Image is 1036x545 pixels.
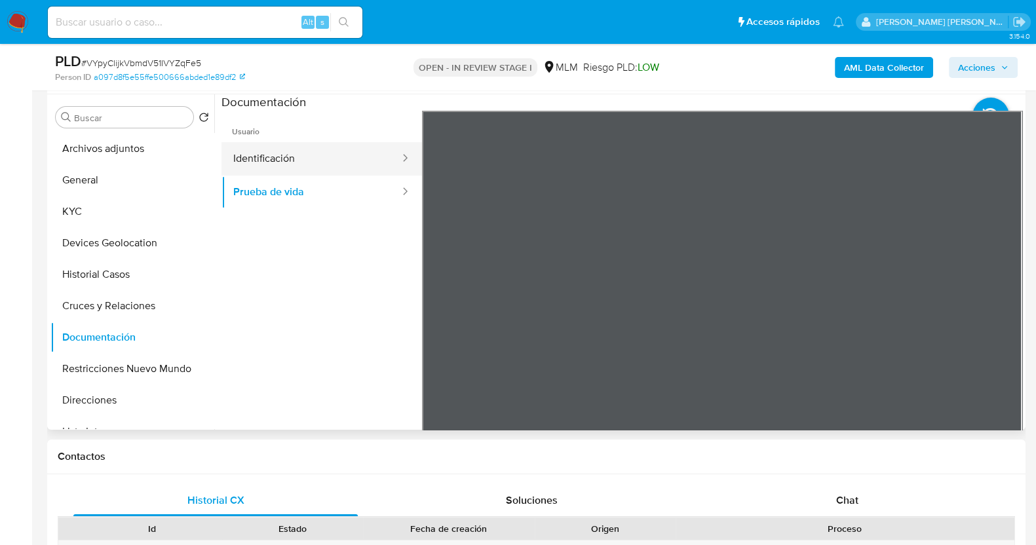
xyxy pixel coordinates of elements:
[303,16,313,28] span: Alt
[231,522,354,535] div: Estado
[94,71,245,83] a: a097d8f5e55ffe500666abded1e89df2
[330,13,357,31] button: search-icon
[50,133,214,164] button: Archivos adjuntos
[844,57,924,78] b: AML Data Collector
[685,522,1005,535] div: Proceso
[833,16,844,28] a: Notificaciones
[74,112,188,124] input: Buscar
[1012,15,1026,29] a: Salir
[50,290,214,322] button: Cruces y Relaciones
[413,58,537,77] p: OPEN - IN REVIEW STAGE I
[55,50,81,71] b: PLD
[50,164,214,196] button: General
[90,522,213,535] div: Id
[958,57,995,78] span: Acciones
[50,227,214,259] button: Devices Geolocation
[50,385,214,416] button: Direcciones
[199,112,209,126] button: Volver al orden por defecto
[544,522,666,535] div: Origen
[81,56,201,69] span: # VYpyClijkVbmdV51IVYZqFe5
[876,16,1008,28] p: baltazar.cabreradupeyron@mercadolibre.com.mx
[949,57,1018,78] button: Acciones
[61,112,71,122] button: Buscar
[50,416,214,447] button: Lista Interna
[50,322,214,353] button: Documentación
[746,15,820,29] span: Accesos rápidos
[638,60,659,75] span: LOW
[835,57,933,78] button: AML Data Collector
[50,259,214,290] button: Historial Casos
[583,60,659,75] span: Riesgo PLD:
[320,16,324,28] span: s
[58,450,1015,463] h1: Contactos
[372,522,526,535] div: Fecha de creación
[50,353,214,385] button: Restricciones Nuevo Mundo
[50,196,214,227] button: KYC
[506,493,558,508] span: Soluciones
[48,14,362,31] input: Buscar usuario o caso...
[836,493,858,508] span: Chat
[55,71,91,83] b: Person ID
[1008,31,1029,41] span: 3.154.0
[543,60,578,75] div: MLM
[187,493,244,508] span: Historial CX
